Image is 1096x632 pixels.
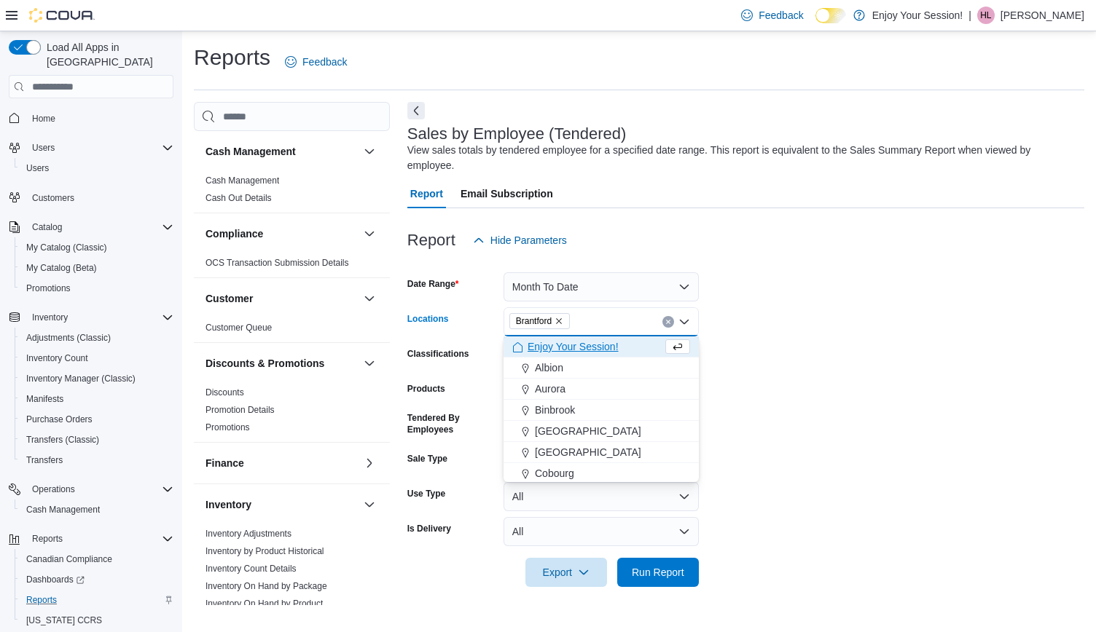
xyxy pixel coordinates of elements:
span: Operations [26,481,173,498]
span: Brantford [516,314,552,328]
span: [GEOGRAPHIC_DATA] [535,445,641,459]
button: Users [15,158,179,178]
div: Compliance [194,254,390,277]
a: Customer Queue [205,323,272,333]
button: Inventory [26,309,74,326]
button: Remove Brantford from selection in this group [555,317,563,325]
button: Manifests [15,389,179,409]
button: Operations [26,481,81,498]
span: Load All Apps in [GEOGRAPHIC_DATA] [41,40,173,69]
button: Inventory Manager (Classic) [15,368,179,389]
button: Albion [504,358,699,379]
button: [GEOGRAPHIC_DATA] [504,442,699,463]
h1: Reports [194,43,270,72]
span: Users [26,139,173,157]
span: Promotions [20,280,173,297]
button: Transfers [15,450,179,470]
span: Feedback [302,55,347,69]
span: Promotions [26,283,71,294]
a: My Catalog (Classic) [20,239,113,256]
button: Catalog [3,217,179,237]
button: Discounts & Promotions [361,355,378,372]
h3: Report [407,232,455,249]
span: Inventory Count [26,352,88,364]
label: Products [407,383,445,395]
button: Inventory [361,496,378,513]
button: Aurora [504,379,699,400]
span: Inventory Count Details [205,563,297,574]
span: Transfers (Classic) [26,434,99,446]
span: Users [20,159,173,177]
span: [US_STATE] CCRS [26,615,102,626]
span: Cobourg [535,466,574,481]
span: Purchase Orders [20,411,173,428]
span: My Catalog (Beta) [20,259,173,277]
button: Transfers (Classic) [15,430,179,450]
button: Customers [3,187,179,208]
a: Transfers [20,451,68,469]
a: Cash Management [205,175,279,186]
button: My Catalog (Beta) [15,258,179,278]
button: Cobourg [504,463,699,484]
span: Customer Queue [205,322,272,333]
span: Inventory [32,312,68,323]
h3: Finance [205,456,244,470]
h3: Customer [205,291,253,306]
span: Dark Mode [815,23,816,24]
label: Use Type [407,488,445,499]
a: Home [26,110,61,127]
a: Inventory Count [20,349,94,367]
a: Cash Management [20,501,106,518]
a: Promotion Details [205,405,275,415]
button: Hide Parameters [467,226,573,255]
a: Transfers (Classic) [20,431,105,449]
span: HL [980,7,991,24]
span: Run Report [632,565,684,580]
h3: Compliance [205,226,263,241]
button: Inventory [205,497,358,512]
a: Manifests [20,390,69,408]
a: Dashboards [20,571,90,588]
a: Inventory Count Details [205,564,297,574]
img: Cova [29,8,95,23]
span: Promotion Details [205,404,275,416]
span: Cash Management [20,501,173,518]
div: Cash Management [194,172,390,213]
button: Finance [205,456,358,470]
a: Adjustments (Classic) [20,329,117,347]
span: Manifests [20,390,173,408]
label: Locations [407,313,449,325]
a: [US_STATE] CCRS [20,612,108,629]
span: Email Subscription [461,179,553,208]
span: Albion [535,360,563,375]
p: [PERSON_NAME] [1001,7,1084,24]
span: Inventory Manager (Classic) [20,370,173,387]
button: Home [3,107,179,128]
h3: Cash Management [205,144,296,159]
button: Promotions [15,278,179,299]
span: Washington CCRS [20,612,173,629]
label: Date Range [407,278,459,290]
label: Classifications [407,348,469,360]
label: Tendered By Employees [407,412,498,435]
span: Transfers (Classic) [20,431,173,449]
button: Users [3,138,179,158]
button: Inventory Count [15,348,179,368]
a: OCS Transaction Submission Details [205,258,349,268]
a: Inventory On Hand by Product [205,599,323,609]
button: All [504,517,699,546]
label: Sale Type [407,453,447,465]
button: Discounts & Promotions [205,356,358,371]
button: Compliance [205,226,358,241]
a: Inventory On Hand by Package [205,581,327,591]
button: Reports [26,530,68,548]
a: Feedback [279,47,353,76]
span: Adjustments (Classic) [20,329,173,347]
span: Adjustments (Classic) [26,332,111,344]
span: Inventory Manager (Classic) [26,373,136,384]
button: Binbrook [504,400,699,421]
button: Reports [3,529,179,549]
button: Next [407,102,425,119]
button: Enjoy Your Session! [504,336,699,358]
a: Promotions [20,280,77,297]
